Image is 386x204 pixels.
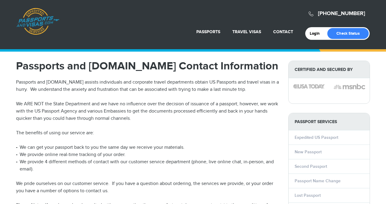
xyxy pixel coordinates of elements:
[289,61,370,78] strong: Certified and Secured by
[16,180,279,195] p: We pride ourselves on our customer service. If you have a question about ordering, the services w...
[273,29,293,34] a: Contact
[295,164,327,169] a: Second Passport
[16,8,59,35] a: Passports & [DOMAIN_NAME]
[327,28,369,39] a: Check Status
[295,193,321,198] a: Lost Passport
[16,129,279,137] p: The benefits of using our service are:
[293,84,325,88] img: image description
[16,158,279,173] li: We provide 4 different methods of contact with our customer service department (phone, live onlin...
[289,113,370,130] strong: PASSPORT SERVICES
[295,149,322,155] a: New Passport
[16,144,279,151] li: We can get your passport back to you the same day we receive your materials.
[196,29,220,34] a: Passports
[16,151,279,158] li: We provide online real-time tracking of your order.
[232,29,261,34] a: Travel Visas
[295,178,341,183] a: Passport Name Change
[334,83,365,90] img: image description
[16,61,279,72] h1: Passports and [DOMAIN_NAME] Contact Information
[318,10,365,17] a: [PHONE_NUMBER]
[295,135,338,140] a: Expedited US Passport
[310,31,324,36] a: Login
[16,100,279,122] p: We ARE NOT the State Department and we have no influence over the decision of issuance of a passp...
[16,79,279,93] p: Passports and [DOMAIN_NAME] assists individuals and corporate travel departments obtain US Passpo...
